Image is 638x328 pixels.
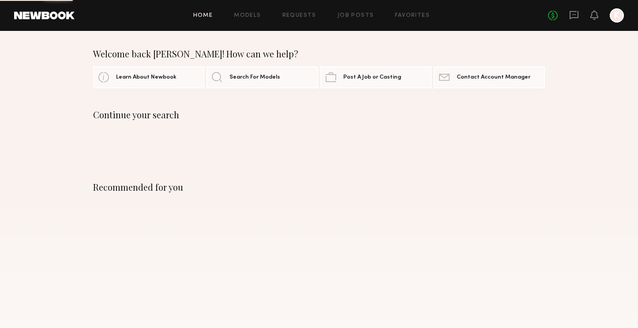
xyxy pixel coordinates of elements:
[338,13,374,19] a: Job Posts
[320,66,432,88] a: Post A Job or Casting
[93,109,545,120] div: Continue your search
[343,75,401,80] span: Post A Job or Casting
[93,49,545,59] div: Welcome back [PERSON_NAME]! How can we help?
[193,13,213,19] a: Home
[610,8,624,23] a: K
[229,75,280,80] span: Search For Models
[434,66,545,88] a: Contact Account Manager
[93,182,545,192] div: Recommended for you
[234,13,261,19] a: Models
[93,66,204,88] a: Learn About Newbook
[457,75,530,80] span: Contact Account Manager
[206,66,318,88] a: Search For Models
[116,75,176,80] span: Learn About Newbook
[395,13,430,19] a: Favorites
[282,13,316,19] a: Requests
